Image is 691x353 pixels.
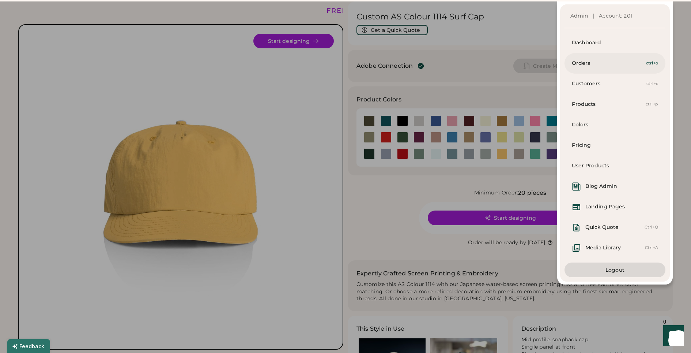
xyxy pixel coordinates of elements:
[572,80,646,88] div: Customers
[564,263,665,277] button: Logout
[572,121,658,129] div: Colors
[585,244,621,252] div: Media Library
[572,101,646,108] div: Products
[585,203,625,211] div: Landing Pages
[572,39,658,47] div: Dashboard
[656,320,688,352] iframe: Front Chat
[646,81,658,87] div: ctrl+c
[585,183,617,190] div: Blog Admin
[645,245,658,251] div: Ctrl+A
[646,101,658,107] div: ctrl+p
[645,224,658,230] div: Ctrl+Q
[572,162,658,170] div: User Products
[572,60,646,67] div: Orders
[570,12,660,20] div: Admin | Account: 201
[646,60,658,66] div: ctrl+o
[585,224,619,231] div: Quick Quote
[572,142,658,149] div: Pricing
